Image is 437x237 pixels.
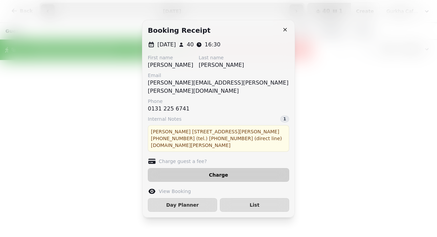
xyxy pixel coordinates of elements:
h2: Booking receipt [148,26,211,35]
label: Charge guest a fee? [159,158,207,165]
button: List [220,198,289,212]
span: Day Planner [154,203,211,207]
p: 40 [187,41,194,49]
p: [PERSON_NAME][EMAIL_ADDRESS][PERSON_NAME][PERSON_NAME][DOMAIN_NAME] [148,79,289,95]
label: First name [148,54,193,61]
label: Phone [148,98,189,105]
button: Charge [148,168,289,182]
p: 16:30 [205,41,220,49]
p: [DATE] [157,41,176,49]
div: [PERSON_NAME] [STREET_ADDRESS][PERSON_NAME] [PHONE_NUMBER] (tel.) [PHONE_NUMBER] (direct line) [D... [148,125,289,152]
label: View Booking [159,188,191,195]
p: 0131 225 6741 [148,105,189,113]
label: Last name [199,54,244,61]
p: [PERSON_NAME] [148,61,193,69]
p: [PERSON_NAME] [199,61,244,69]
button: Day Planner [148,198,217,212]
span: Charge [154,173,283,177]
span: Internal Notes [148,116,182,122]
div: 1 [280,116,289,122]
span: List [226,203,283,207]
label: Email [148,72,289,79]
